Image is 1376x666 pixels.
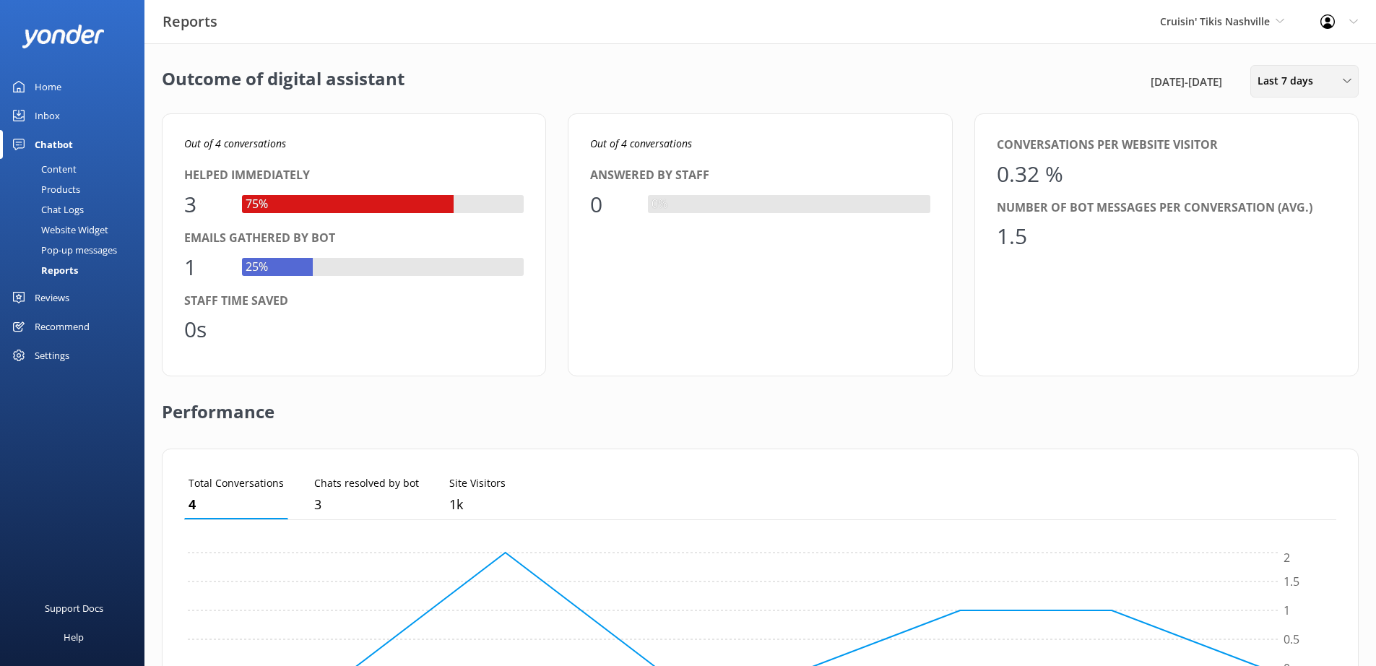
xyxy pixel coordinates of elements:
[35,101,60,130] div: Inbox
[997,136,1336,155] div: Conversations per website visitor
[64,623,84,652] div: Help
[184,312,228,347] div: 0s
[184,292,524,311] div: Staff time saved
[997,199,1336,217] div: Number of bot messages per conversation (avg.)
[1284,602,1290,618] tspan: 1
[189,475,284,491] p: Total Conversations
[184,166,524,185] div: Helped immediately
[184,229,524,248] div: Emails gathered by bot
[35,341,69,370] div: Settings
[22,25,105,48] img: yonder-white-logo.png
[9,179,80,199] div: Products
[9,199,144,220] a: Chat Logs
[590,166,930,185] div: Answered by staff
[9,240,117,260] div: Pop-up messages
[184,250,228,285] div: 1
[9,199,84,220] div: Chat Logs
[9,260,144,280] a: Reports
[1284,550,1290,566] tspan: 2
[1258,73,1322,89] span: Last 7 days
[45,594,103,623] div: Support Docs
[162,376,274,434] h2: Performance
[184,137,286,150] i: Out of 4 conversations
[1151,73,1222,90] span: [DATE] - [DATE]
[997,219,1040,254] div: 1.5
[9,159,77,179] div: Content
[163,10,217,33] h3: Reports
[9,260,78,280] div: Reports
[189,494,284,515] p: 4
[314,494,419,515] p: 3
[449,475,506,491] p: Site Visitors
[1284,631,1299,647] tspan: 0.5
[9,179,144,199] a: Products
[9,220,144,240] a: Website Widget
[997,157,1063,191] div: 0.32 %
[35,312,90,341] div: Recommend
[449,494,506,515] p: 1,261
[184,187,228,222] div: 3
[1160,14,1270,28] span: Cruisin' Tikis Nashville
[162,65,404,98] h2: Outcome of digital assistant
[9,240,144,260] a: Pop-up messages
[242,195,272,214] div: 75%
[1284,574,1299,589] tspan: 1.5
[314,475,419,491] p: Chats resolved by bot
[242,258,272,277] div: 25%
[9,220,108,240] div: Website Widget
[35,283,69,312] div: Reviews
[590,137,692,150] i: Out of 4 conversations
[590,187,633,222] div: 0
[648,195,671,214] div: 0%
[9,159,144,179] a: Content
[35,130,73,159] div: Chatbot
[35,72,61,101] div: Home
